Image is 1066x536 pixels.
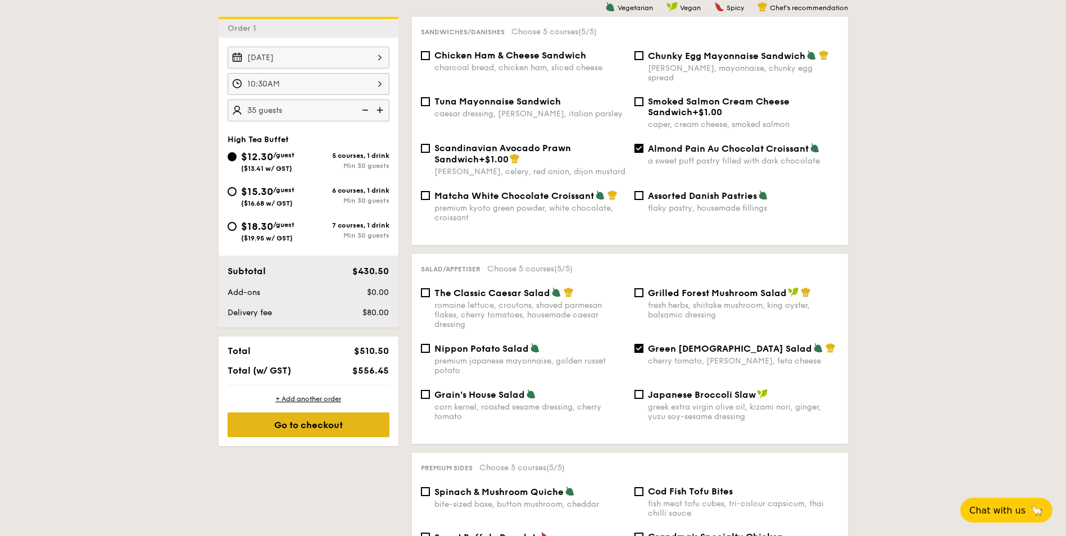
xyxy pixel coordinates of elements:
div: 5 courses, 1 drink [309,152,389,160]
input: Chunky Egg Mayonnaise Sandwich[PERSON_NAME], mayonnaise, chunky egg spread [634,51,643,60]
input: Grain's House Saladcorn kernel, roasted sesame dressing, cherry tomato [421,390,430,399]
img: icon-chef-hat.a58ddaea.svg [757,2,768,12]
span: High Tea Buffet [228,135,289,144]
span: Chat with us [969,505,1026,516]
img: icon-vegetarian.fe4039eb.svg [595,190,605,200]
span: Choose 5 courses [487,264,573,274]
span: Scandinavian Avocado Prawn Sandwich [434,143,571,165]
span: Japanese Broccoli Slaw [648,389,756,400]
span: 🦙 [1030,504,1044,517]
input: Nippon Potato Saladpremium japanese mayonnaise, golden russet potato [421,344,430,353]
span: Choose 5 courses [511,27,597,37]
div: [PERSON_NAME], mayonnaise, chunky egg spread [648,63,839,83]
span: Choose 5 courses [479,463,565,473]
img: icon-vegetarian.fe4039eb.svg [810,143,820,153]
input: Tuna Mayonnaise Sandwichcaesar dressing, [PERSON_NAME], italian parsley [421,97,430,106]
input: Assorted Danish Pastriesflaky pastry, housemade fillings [634,191,643,200]
input: Number of guests [228,99,389,121]
span: $15.30 [241,185,273,198]
input: Event time [228,73,389,95]
img: icon-vegetarian.fe4039eb.svg [813,343,823,353]
input: Japanese Broccoli Slawgreek extra virgin olive oil, kizami nori, ginger, yuzu soy-sesame dressing [634,390,643,399]
span: Total (w/ GST) [228,365,291,376]
span: Nippon Potato Salad [434,343,529,354]
span: Total [228,346,251,356]
span: ($16.68 w/ GST) [241,199,293,207]
input: The Classic Caesar Saladromaine lettuce, croutons, shaved parmesan flakes, cherry tomatoes, house... [421,288,430,297]
span: The Classic Caesar Salad [434,288,550,298]
span: Add-ons [228,288,260,297]
span: (5/5) [554,264,573,274]
div: Go to checkout [228,412,389,437]
div: romaine lettuce, croutons, shaved parmesan flakes, cherry tomatoes, housemade caesar dressing [434,301,625,329]
span: $80.00 [362,308,389,317]
span: +$1.00 [479,154,509,165]
img: icon-chef-hat.a58ddaea.svg [819,50,829,60]
button: Chat with us🦙 [960,498,1053,523]
span: Salad/Appetiser [421,265,480,273]
span: Cod Fish Tofu Bites [648,486,733,497]
div: premium japanese mayonnaise, golden russet potato [434,356,625,375]
input: Grilled Forest Mushroom Saladfresh herbs, shiitake mushroom, king oyster, balsamic dressing [634,288,643,297]
span: Spinach & Mushroom Quiche [434,487,564,497]
span: /guest [273,151,294,159]
img: icon-vegetarian.fe4039eb.svg [526,389,536,399]
input: Green [DEMOGRAPHIC_DATA] Saladcherry tomato, [PERSON_NAME], feta cheese [634,344,643,353]
span: Tuna Mayonnaise Sandwich [434,96,561,107]
img: icon-chef-hat.a58ddaea.svg [607,190,618,200]
span: /guest [273,186,294,194]
div: premium kyoto green powder, white chocolate, croissant [434,203,625,222]
span: Vegan [680,4,701,12]
img: icon-vegetarian.fe4039eb.svg [806,50,816,60]
span: Vegetarian [618,4,653,12]
input: Event date [228,47,389,69]
input: Chicken Ham & Cheese Sandwichcharcoal bread, chicken ham, sliced cheese [421,51,430,60]
span: $12.30 [241,151,273,163]
span: $0.00 [367,288,389,297]
span: Smoked Salmon Cream Cheese Sandwich [648,96,790,117]
span: Green [DEMOGRAPHIC_DATA] Salad [648,343,812,354]
img: icon-chef-hat.a58ddaea.svg [825,343,836,353]
span: Assorted Danish Pastries [648,190,757,201]
div: Min 30 guests [309,162,389,170]
input: Almond Pain Au Chocolat Croissanta sweet puff pastry filled with dark chocolate [634,144,643,153]
div: bite-sized base, button mushroom, cheddar [434,499,625,509]
span: Chunky Egg Mayonnaise Sandwich [648,51,805,61]
img: icon-vegetarian.fe4039eb.svg [530,343,540,353]
img: icon-chef-hat.a58ddaea.svg [801,287,811,297]
div: Min 30 guests [309,197,389,205]
span: Grain's House Salad [434,389,525,400]
div: fish meat tofu cubes, tri-colour capsicum, thai chilli sauce [648,499,839,518]
input: Spinach & Mushroom Quichebite-sized base, button mushroom, cheddar [421,487,430,496]
span: Spicy [727,4,744,12]
span: Delivery fee [228,308,272,317]
span: $18.30 [241,220,273,233]
div: Min 30 guests [309,231,389,239]
input: Scandinavian Avocado Prawn Sandwich+$1.00[PERSON_NAME], celery, red onion, dijon mustard [421,144,430,153]
img: icon-vegetarian.fe4039eb.svg [605,2,615,12]
div: caper, cream cheese, smoked salmon [648,120,839,129]
input: Matcha White Chocolate Croissantpremium kyoto green powder, white chocolate, croissant [421,191,430,200]
div: 6 courses, 1 drink [309,187,389,194]
input: $12.30/guest($13.41 w/ GST)5 courses, 1 drinkMin 30 guests [228,152,237,161]
span: Chef's recommendation [770,4,848,12]
span: Order 1 [228,24,261,33]
span: $510.50 [354,346,389,356]
span: +$1.00 [692,107,722,117]
input: Cod Fish Tofu Bitesfish meat tofu cubes, tri-colour capsicum, thai chilli sauce [634,487,643,496]
span: Premium sides [421,464,473,472]
span: Matcha White Chocolate Croissant [434,190,594,201]
div: 7 courses, 1 drink [309,221,389,229]
img: icon-spicy.37a8142b.svg [714,2,724,12]
input: Smoked Salmon Cream Cheese Sandwich+$1.00caper, cream cheese, smoked salmon [634,97,643,106]
span: Almond Pain Au Chocolat Croissant [648,143,809,154]
img: icon-add.58712e84.svg [373,99,389,121]
img: icon-chef-hat.a58ddaea.svg [564,287,574,297]
img: icon-vegetarian.fe4039eb.svg [551,287,561,297]
span: ($13.41 w/ GST) [241,165,292,172]
img: icon-vegan.f8ff3823.svg [788,287,799,297]
span: (5/5) [578,27,597,37]
div: cherry tomato, [PERSON_NAME], feta cheese [648,356,839,366]
img: icon-vegan.f8ff3823.svg [666,2,678,12]
span: Sandwiches/Danishes [421,28,505,36]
